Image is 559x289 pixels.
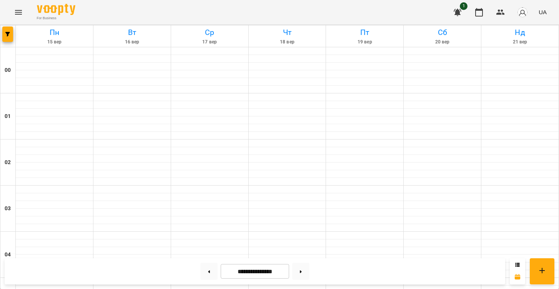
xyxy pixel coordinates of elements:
[517,7,528,18] img: avatar_s.png
[482,27,557,38] h6: Нд
[250,38,325,46] h6: 18 вер
[536,5,550,19] button: UA
[172,38,247,46] h6: 17 вер
[5,112,11,121] h6: 01
[95,38,170,46] h6: 16 вер
[327,27,402,38] h6: Пт
[250,27,325,38] h6: Чт
[405,38,480,46] h6: 20 вер
[95,27,170,38] h6: Вт
[327,38,402,46] h6: 19 вер
[17,27,92,38] h6: Пн
[5,66,11,75] h6: 00
[405,27,480,38] h6: Сб
[5,251,11,259] h6: 04
[482,38,557,46] h6: 21 вер
[172,27,247,38] h6: Ср
[9,3,28,22] button: Menu
[5,158,11,167] h6: 02
[37,16,75,21] span: For Business
[5,204,11,213] h6: 03
[460,2,467,10] span: 1
[539,8,547,16] span: UA
[37,4,75,15] img: Voopty Logo
[17,38,92,46] h6: 15 вер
